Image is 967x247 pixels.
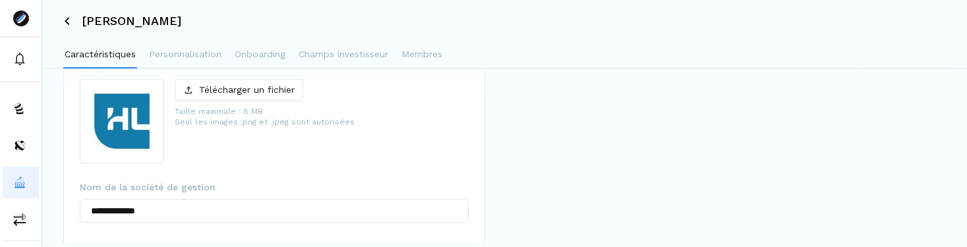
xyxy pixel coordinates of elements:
[13,139,26,152] img: distributors
[235,47,285,61] p: Onboarding
[63,42,137,69] button: Caractéristiques
[13,176,26,189] img: asset-managers
[175,106,355,127] p: Taille maximale : 8 MB Seul les images .png et .jpeg sont autorisées
[13,102,26,115] img: funds
[65,47,136,61] p: Caractéristiques
[149,47,221,61] p: Personnalisation
[13,213,26,226] img: commissions
[299,47,388,61] p: Champs investisseur
[199,83,295,97] p: Télécharger un fichier
[297,42,390,69] button: Champs investisseur
[3,204,39,235] button: commissions
[80,180,216,194] span: Nom de la société de gestion
[80,80,163,163] img: profile-picture
[175,79,303,101] button: Télécharger un fichier
[3,167,39,198] button: asset-managers
[148,42,223,69] button: Personnalisation
[401,47,442,61] p: Membres
[400,42,444,69] button: Membres
[82,15,181,27] h3: [PERSON_NAME]
[233,42,287,69] button: Onboarding
[3,93,39,124] button: funds
[3,130,39,161] button: distributors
